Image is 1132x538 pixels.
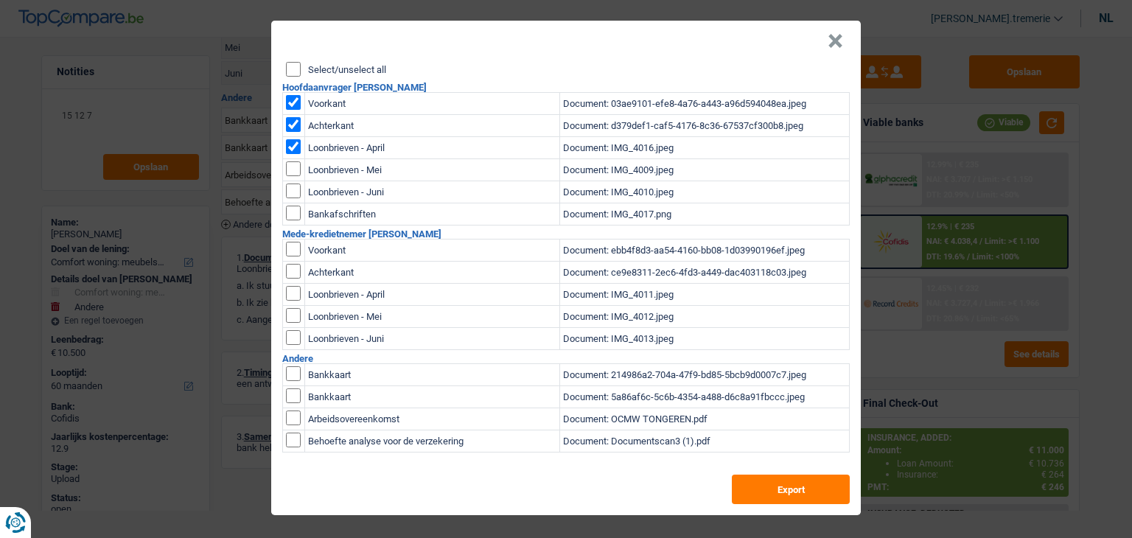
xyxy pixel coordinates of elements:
[305,306,560,328] td: Loonbrieven - Mei
[560,115,850,137] td: Document: d379def1-caf5-4176-8c36-67537cf300b8.jpeg
[305,386,560,408] td: Bankkaart
[305,430,560,453] td: Behoefte analyse voor de verzekering
[305,284,560,306] td: Loonbrieven - April
[305,137,560,159] td: Loonbrieven - April
[305,159,560,181] td: Loonbrieven - Mei
[305,203,560,226] td: Bankafschriften
[560,137,850,159] td: Document: IMG_4016.jpeg
[560,203,850,226] td: Document: IMG_4017.png
[282,354,850,363] h2: Andere
[560,93,850,115] td: Document: 03ae9101-efe8-4a76-a443-a96d594048ea.jpeg
[305,408,560,430] td: Arbeidsovereenkomst
[560,408,850,430] td: Document: OCMW TONGEREN.pdf
[282,83,850,92] h2: Hoofdaanvrager [PERSON_NAME]
[560,364,850,386] td: Document: 214986a2-704a-47f9-bd85-5bcb9d0007c7.jpeg
[560,430,850,453] td: Document: Documentscan3 (1).pdf
[828,34,843,49] button: Close
[560,240,850,262] td: Document: ebb4f8d3-aa54-4160-bb08-1d03990196ef.jpeg
[282,229,850,239] h2: Mede-kredietnemer [PERSON_NAME]
[560,386,850,408] td: Document: 5a86af6c-5c6b-4354-a488-d6c8a91fbccc.jpeg
[305,115,560,137] td: Achterkant
[305,181,560,203] td: Loonbrieven - Juni
[560,262,850,284] td: Document: ce9e8311-2ec6-4fd3-a449-dac403118c03.jpeg
[560,306,850,328] td: Document: IMG_4012.jpeg
[305,262,560,284] td: Achterkant
[560,328,850,350] td: Document: IMG_4013.jpeg
[732,475,850,504] button: Export
[308,65,386,74] label: Select/unselect all
[305,328,560,350] td: Loonbrieven - Juni
[560,159,850,181] td: Document: IMG_4009.jpeg
[560,181,850,203] td: Document: IMG_4010.jpeg
[305,240,560,262] td: Voorkant
[560,284,850,306] td: Document: IMG_4011.jpeg
[305,364,560,386] td: Bankkaart
[305,93,560,115] td: Voorkant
